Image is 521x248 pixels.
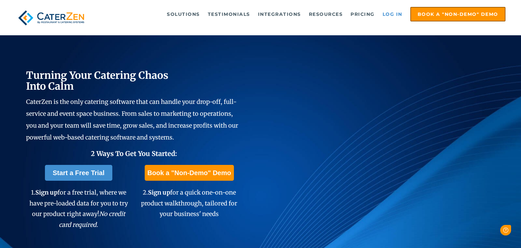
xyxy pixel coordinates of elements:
[16,7,87,29] img: caterzen
[306,8,346,21] a: Resources
[205,8,253,21] a: Testimonials
[26,98,238,141] span: CaterZen is the only catering software that can handle your drop-off, full-service and event spac...
[29,189,128,228] span: 1. for a free trial, where we have pre-loaded data for you to try our product right away!
[347,8,378,21] a: Pricing
[59,210,125,228] em: No credit card required.
[148,189,170,196] span: Sign up
[379,8,406,21] a: Log in
[91,149,177,158] span: 2 Ways To Get You Started:
[26,69,168,92] span: Turning Your Catering Chaos Into Calm
[462,222,514,241] iframe: Help widget launcher
[410,7,505,21] a: Book a "Non-Demo" Demo
[45,165,113,181] a: Start a Free Trial
[99,7,505,21] div: Navigation Menu
[164,8,203,21] a: Solutions
[35,189,57,196] span: Sign up
[255,8,304,21] a: Integrations
[145,165,234,181] a: Book a "Non-Demo" Demo
[141,189,237,218] span: 2. for a quick one-on-one product walkthrough, tailored for your business' needs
